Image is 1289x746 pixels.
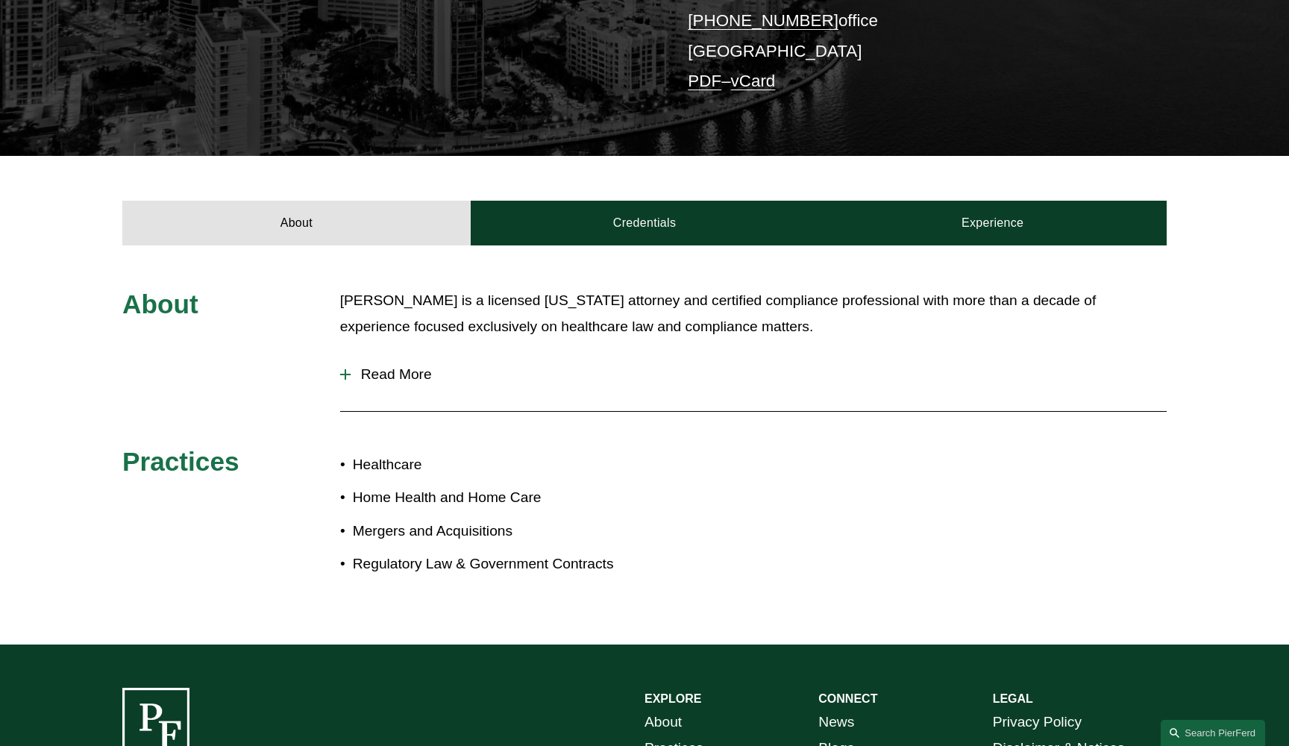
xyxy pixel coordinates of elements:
button: Read More [340,355,1167,394]
a: Privacy Policy [993,709,1082,736]
a: vCard [731,72,776,90]
a: Experience [818,201,1167,245]
a: Credentials [471,201,819,245]
a: News [818,709,854,736]
a: Search this site [1161,720,1265,746]
p: [PERSON_NAME] is a licensed [US_STATE] attorney and certified compliance professional with more t... [340,288,1167,339]
p: Regulatory Law & Government Contracts [353,551,644,577]
p: Healthcare [353,452,644,478]
p: Mergers and Acquisitions [353,518,644,545]
span: Read More [351,366,1167,383]
span: About [122,289,198,319]
p: Home Health and Home Care [353,485,644,511]
a: [PHONE_NUMBER] [688,11,838,30]
strong: LEGAL [993,692,1033,705]
a: About [644,709,682,736]
a: About [122,201,471,245]
span: Practices [122,447,239,476]
a: PDF [688,72,721,90]
strong: CONNECT [818,692,877,705]
strong: EXPLORE [644,692,701,705]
